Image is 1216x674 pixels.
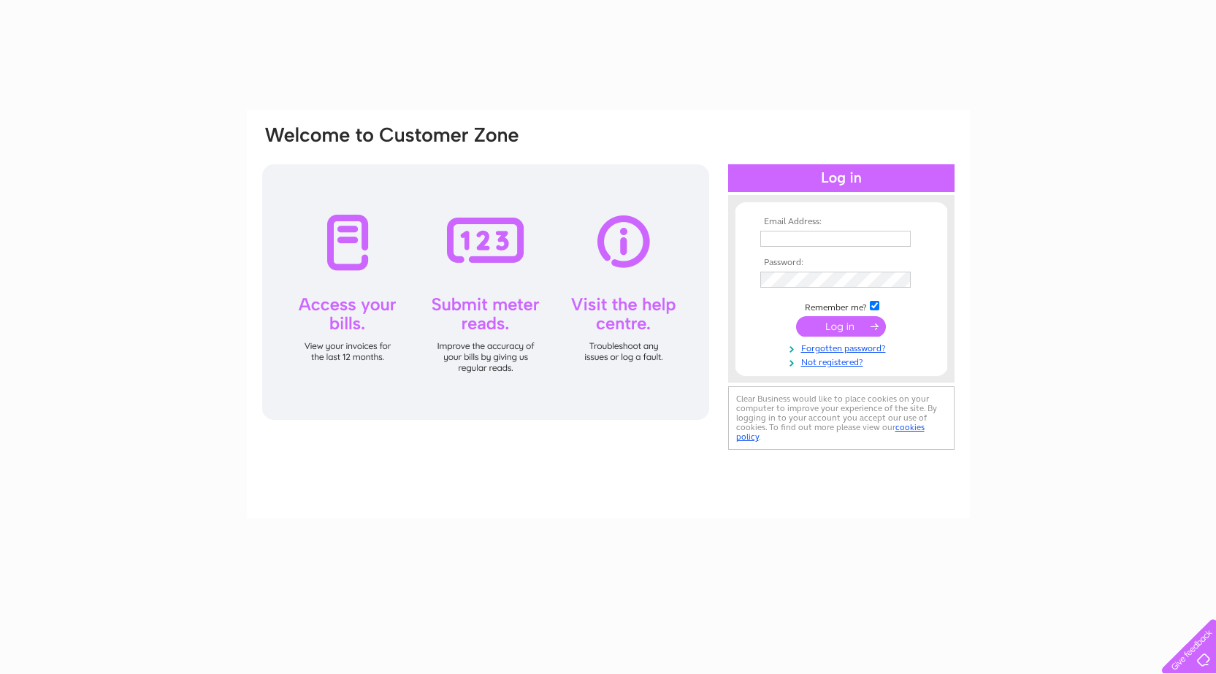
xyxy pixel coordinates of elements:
[757,217,926,227] th: Email Address:
[757,299,926,313] td: Remember me?
[728,386,955,450] div: Clear Business would like to place cookies on your computer to improve your experience of the sit...
[760,340,926,354] a: Forgotten password?
[796,316,886,337] input: Submit
[757,258,926,268] th: Password:
[760,354,926,368] a: Not registered?
[736,422,925,442] a: cookies policy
